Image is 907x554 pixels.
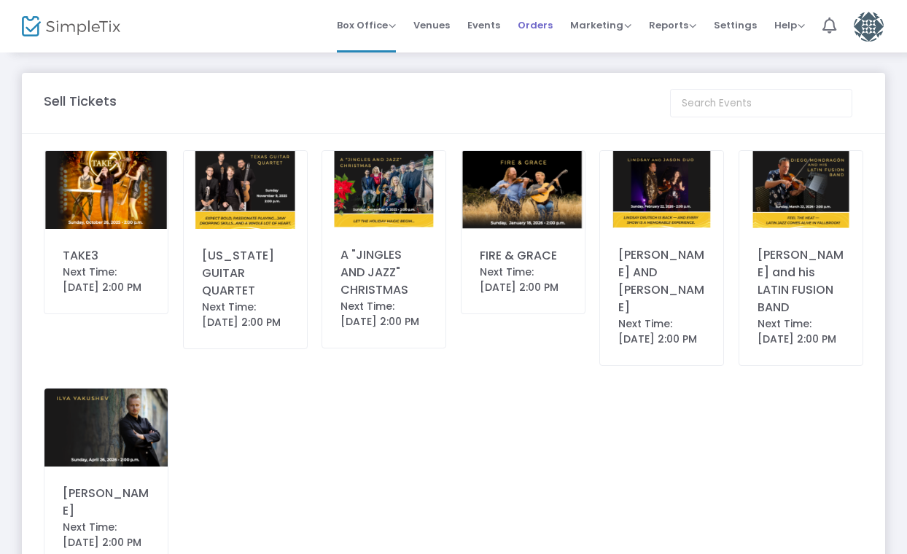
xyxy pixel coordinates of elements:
div: [PERSON_NAME] and his LATIN FUSION BAND [758,246,844,316]
div: Next Time: [DATE] 2:00 PM [340,299,427,329]
img: Screenshot2025-07-11at3.59.58PM.png [44,151,168,229]
div: FIRE & GRACE [480,247,567,265]
img: Screenshot2025-07-11at4.26.36PM.png [600,151,723,228]
div: Next Time: [DATE] 2:00 PM [63,265,149,295]
img: Screenshot2025-07-11at4.32.33PM.png [739,151,863,228]
div: [US_STATE] GUITAR QUARTET [202,247,289,300]
m-panel-title: Sell Tickets [44,91,117,111]
img: Screenshot2025-07-11at4.20.16PM.png [322,151,445,228]
div: Next Time: [DATE] 2:00 PM [618,316,705,347]
img: Screenshot2025-07-11at4.34.55PM.png [44,389,168,467]
div: A "JINGLES AND JAZZ" CHRISTMAS [340,246,427,299]
img: Screenshot2025-07-11at4.23.32PM.png [462,151,585,229]
span: Marketing [570,18,631,32]
span: Venues [413,7,450,44]
span: Orders [518,7,553,44]
div: Next Time: [DATE] 2:00 PM [202,300,289,330]
div: Next Time: [DATE] 2:00 PM [63,520,149,550]
div: [PERSON_NAME] AND [PERSON_NAME] [618,246,705,316]
img: Screenshot2025-07-11at4.13.12PM.png [184,151,307,229]
span: Box Office [337,18,396,32]
div: TAKE3 [63,247,149,265]
div: Next Time: [DATE] 2:00 PM [480,265,567,295]
span: Events [467,7,500,44]
span: Settings [714,7,757,44]
div: Next Time: [DATE] 2:00 PM [758,316,844,347]
input: Search Events [670,89,852,117]
span: Reports [649,18,696,32]
div: [PERSON_NAME] [63,485,149,520]
span: Help [774,18,805,32]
